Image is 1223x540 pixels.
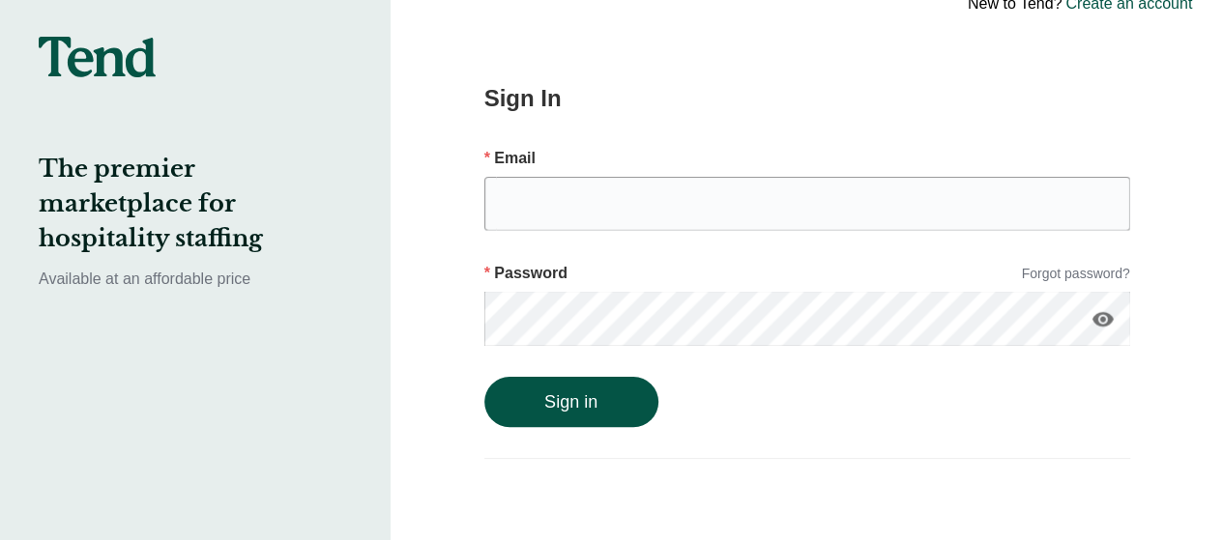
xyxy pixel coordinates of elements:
p: Password [484,262,568,285]
img: tend-logo [39,37,156,77]
h2: Sign In [484,81,1130,116]
h2: The premier marketplace for hospitality staffing [39,152,352,256]
p: Available at an affordable price [39,268,352,291]
i: visibility [1092,307,1115,330]
a: Forgot password? [1021,264,1129,284]
p: Email [484,147,1130,170]
button: Sign in [484,377,658,427]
